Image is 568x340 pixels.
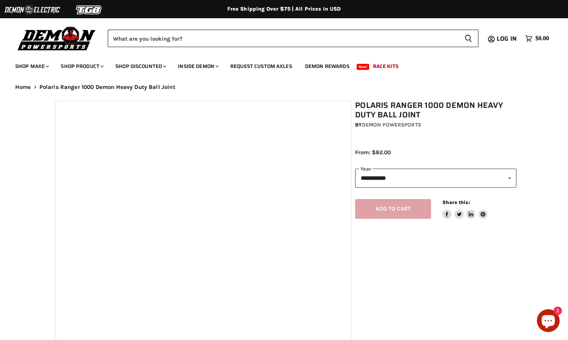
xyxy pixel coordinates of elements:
[9,59,53,74] a: Shop Make
[355,121,516,129] div: by
[367,59,404,74] a: Race Kits
[535,309,562,334] inbox-online-store-chat: Shopify online store chat
[172,59,223,74] a: Inside Demon
[15,84,31,90] a: Home
[493,35,521,42] a: Log in
[497,34,517,43] span: Log in
[535,35,549,42] span: $0.00
[39,84,175,90] span: Polaris Ranger 1000 Demon Heavy Duty Ball Joint
[61,3,118,17] img: TGB Logo 2
[9,55,547,74] ul: Main menu
[108,30,458,47] input: Search
[108,30,478,47] form: Product
[362,122,421,128] a: Demon Powersports
[299,59,355,74] a: Demon Rewards
[357,64,370,70] span: New!
[15,25,98,52] img: Demon Powersports
[355,149,391,156] span: From: $82.00
[442,199,470,205] span: Share this:
[521,33,553,44] a: $0.00
[355,169,516,187] select: year
[4,3,61,17] img: Demon Electric Logo 2
[442,199,488,219] aside: Share this:
[110,59,171,74] a: Shop Discounted
[355,101,516,120] h1: Polaris Ranger 1000 Demon Heavy Duty Ball Joint
[458,30,478,47] button: Search
[225,59,298,74] a: Request Custom Axles
[55,59,108,74] a: Shop Product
